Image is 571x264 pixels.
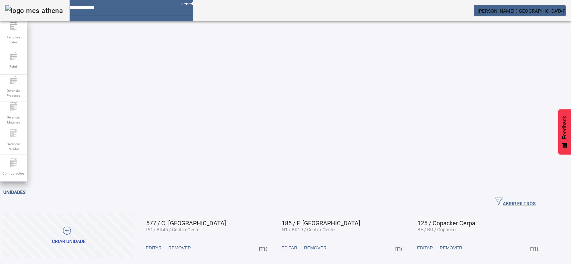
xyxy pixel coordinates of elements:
span: REMOVER [168,245,191,251]
span: 125 / Copacker Cerpa [417,220,475,227]
button: Feedback - Mostrar pesquisa [558,109,571,155]
span: 185 / F. [GEOGRAPHIC_DATA] [282,220,360,227]
span: EDITAR [146,245,162,251]
div: Criar unidade [52,238,86,245]
button: EDITAR [278,242,301,254]
span: 577 / C. [GEOGRAPHIC_DATA] [146,220,226,227]
span: Gerenciar Materiais [3,113,23,127]
img: logo-mes-athena [5,5,63,16]
span: EDITAR [281,245,297,251]
button: ABRIR FILTROS [489,196,541,208]
button: REMOVER [165,242,194,254]
span: Unidades [3,190,25,195]
span: N1 / BR19 / Centro-Oeste [282,227,335,232]
span: Fabril [7,62,19,71]
span: Template Fabril [3,33,23,47]
span: REMOVER [440,245,462,251]
span: [PERSON_NAME] ([GEOGRAPHIC_DATA]) [478,8,566,14]
span: Feedback [562,116,568,139]
span: Gerenciar Processo [3,86,23,100]
button: Mais [528,242,540,254]
span: Configurações [0,169,26,178]
span: EDITAR [417,245,433,251]
button: EDITAR [414,242,437,254]
button: REMOVER [436,242,465,254]
span: Gerenciar Paradas [3,140,23,154]
span: PG / BR45 / Centro-Oeste [146,227,199,232]
button: REMOVER [301,242,330,254]
span: REMOVER [304,245,326,251]
span: ABRIR FILTROS [495,197,536,207]
button: Mais [257,242,269,254]
button: Criar unidade [3,213,134,258]
button: Mais [392,242,404,254]
button: EDITAR [142,242,165,254]
span: BE / BR / Copacker [417,227,457,232]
